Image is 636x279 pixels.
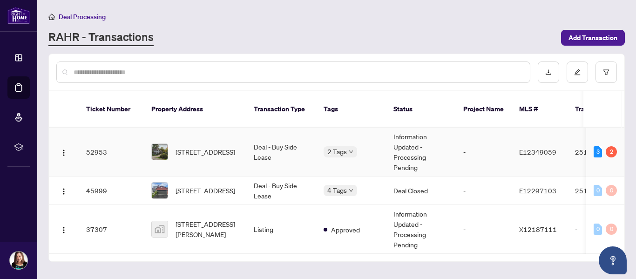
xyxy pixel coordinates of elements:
[519,225,557,233] span: X12187111
[60,149,68,157] img: Logo
[456,177,512,205] td: -
[386,205,456,254] td: Information Updated - Processing Pending
[316,91,386,128] th: Tags
[327,185,347,196] span: 4 Tags
[386,91,456,128] th: Status
[79,128,144,177] td: 52953
[56,144,71,159] button: Logo
[331,225,360,235] span: Approved
[48,14,55,20] span: home
[56,222,71,237] button: Logo
[144,91,246,128] th: Property Address
[246,177,316,205] td: Deal - Buy Side Lease
[386,128,456,177] td: Information Updated - Processing Pending
[568,205,633,254] td: -
[456,91,512,128] th: Project Name
[595,61,617,83] button: filter
[456,128,512,177] td: -
[386,177,456,205] td: Deal Closed
[327,146,347,157] span: 2 Tags
[574,69,581,75] span: edit
[599,246,627,274] button: Open asap
[568,30,617,45] span: Add Transaction
[456,205,512,254] td: -
[176,185,235,196] span: [STREET_ADDRESS]
[152,221,168,237] img: thumbnail-img
[519,148,556,156] span: E12349059
[606,185,617,196] div: 0
[60,188,68,195] img: Logo
[152,144,168,160] img: thumbnail-img
[176,147,235,157] span: [STREET_ADDRESS]
[594,146,602,157] div: 3
[519,186,556,195] span: E12297103
[56,183,71,198] button: Logo
[603,69,609,75] span: filter
[246,128,316,177] td: Deal - Buy Side Lease
[246,205,316,254] td: Listing
[10,252,27,269] img: Profile Icon
[246,91,316,128] th: Transaction Type
[59,13,106,21] span: Deal Processing
[48,29,154,46] a: RAHR - Transactions
[594,224,602,235] div: 0
[512,91,568,128] th: MLS #
[567,61,588,83] button: edit
[79,91,144,128] th: Ticket Number
[60,226,68,234] img: Logo
[79,177,144,205] td: 45999
[561,30,625,46] button: Add Transaction
[545,69,552,75] span: download
[152,183,168,198] img: thumbnail-img
[349,150,353,154] span: down
[568,177,633,205] td: 2511630
[606,224,617,235] div: 0
[568,91,633,128] th: Trade Number
[79,205,144,254] td: 37307
[568,128,633,177] td: 2514803
[538,61,559,83] button: download
[7,7,30,24] img: logo
[349,188,353,193] span: down
[594,185,602,196] div: 0
[176,219,239,239] span: [STREET_ADDRESS][PERSON_NAME]
[606,146,617,157] div: 2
